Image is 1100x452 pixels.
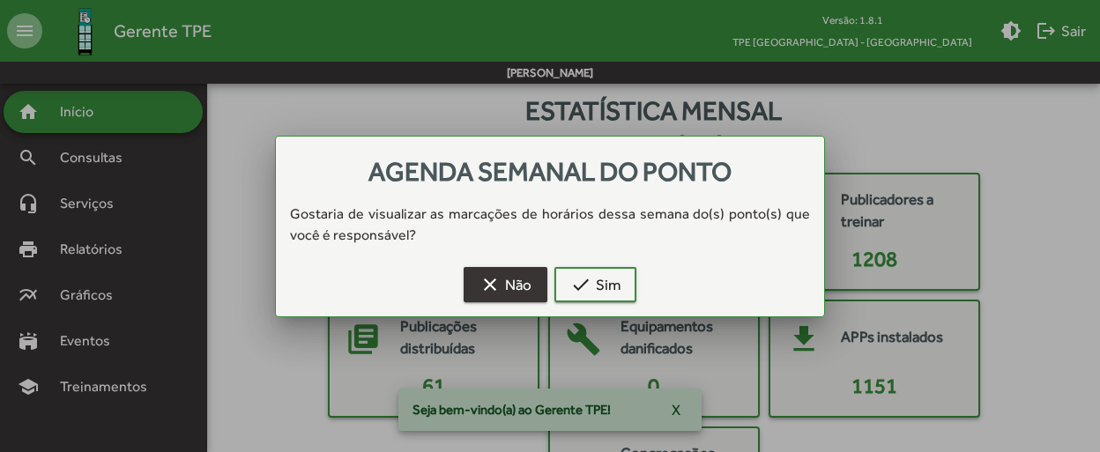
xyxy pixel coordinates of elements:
span: Não [479,269,531,300]
mat-icon: clear [479,274,501,295]
div: Gostaria de visualizar as marcações de horários dessa semana do(s) ponto(s) que você é responsável? [276,204,824,246]
button: Não [464,267,547,302]
mat-icon: check [570,274,591,295]
button: Sim [554,267,636,302]
span: Agenda semanal do ponto [368,156,732,187]
span: Sim [570,269,621,300]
